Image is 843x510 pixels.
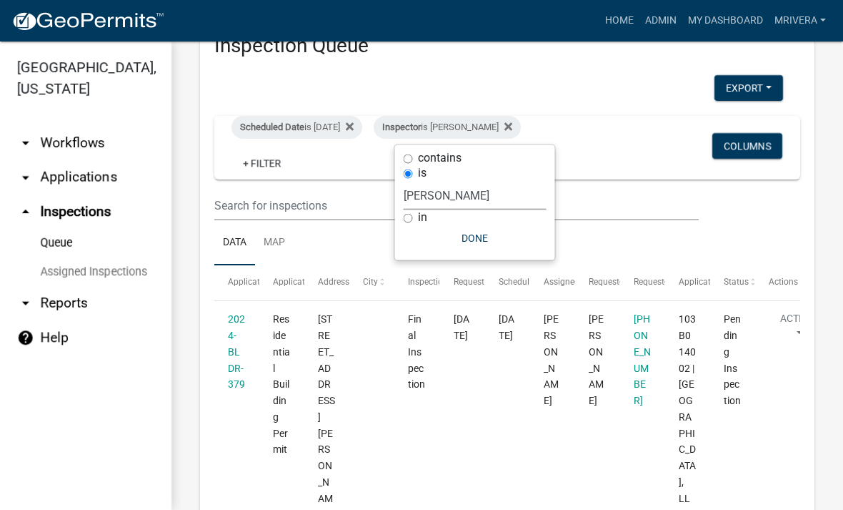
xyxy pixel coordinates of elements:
label: is [418,167,427,179]
datatable-header-cell: Application [214,265,259,300]
span: Michele Rivera [544,313,559,406]
i: arrow_drop_down [17,295,34,312]
span: Assigned Inspector [544,277,617,287]
a: Home [599,7,639,34]
a: My Dashboard [682,7,769,34]
span: Requested Date [454,277,514,287]
i: arrow_drop_down [17,169,34,186]
button: Action [769,311,827,347]
span: Requestor Phone [634,277,699,287]
span: Application [228,277,272,287]
label: contains [418,152,462,164]
span: 10/14/2025 [454,313,469,341]
a: Map [255,220,294,266]
span: Status [724,277,749,287]
button: Columns [712,133,782,159]
datatable-header-cell: Address [304,265,349,300]
input: Search for inspections [214,191,699,220]
i: arrow_drop_up [17,203,34,220]
datatable-header-cell: Assigned Inspector [529,265,574,300]
h3: Inspection Queue [214,34,800,58]
datatable-header-cell: Inspection Type [394,265,439,300]
a: 2024-BLDR-379 [228,313,245,390]
span: City [363,277,378,287]
div: is [PERSON_NAME] [374,116,521,139]
span: Application Description [679,277,769,287]
span: 404 493 2891 [634,313,651,406]
span: Address [318,277,349,287]
button: Export [714,75,783,101]
a: [PHONE_NUMBER] [634,313,651,406]
datatable-header-cell: Requested Date [439,265,484,300]
datatable-header-cell: Status [710,265,755,300]
datatable-header-cell: Actions [755,265,800,300]
datatable-header-cell: Application Type [259,265,304,300]
a: Data [214,220,255,266]
a: + Filter [231,150,293,176]
span: Residential Building Permit [273,313,290,455]
label: in [418,212,427,223]
i: help [17,329,34,346]
span: Requestor Name [589,277,653,287]
datatable-header-cell: City [349,265,394,300]
span: Application Type [273,277,338,287]
span: Actions [769,277,798,287]
span: Scheduled Time [499,277,560,287]
a: mrivera [769,7,832,34]
datatable-header-cell: Application Description [665,265,710,300]
span: Final Inspection [408,313,425,390]
datatable-header-cell: Scheduled Time [484,265,529,300]
datatable-header-cell: Requestor Name [575,265,620,300]
span: Scheduled Date [240,122,304,132]
button: Done [404,225,547,251]
div: [DATE] [499,311,517,344]
span: Inspection Type [408,277,469,287]
span: Eric [589,313,604,406]
span: Pending Inspection [724,313,741,406]
i: arrow_drop_down [17,134,34,152]
a: Admin [639,7,682,34]
datatable-header-cell: Requestor Phone [620,265,665,300]
div: is [DATE] [231,116,362,139]
span: Inspector [382,122,421,132]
